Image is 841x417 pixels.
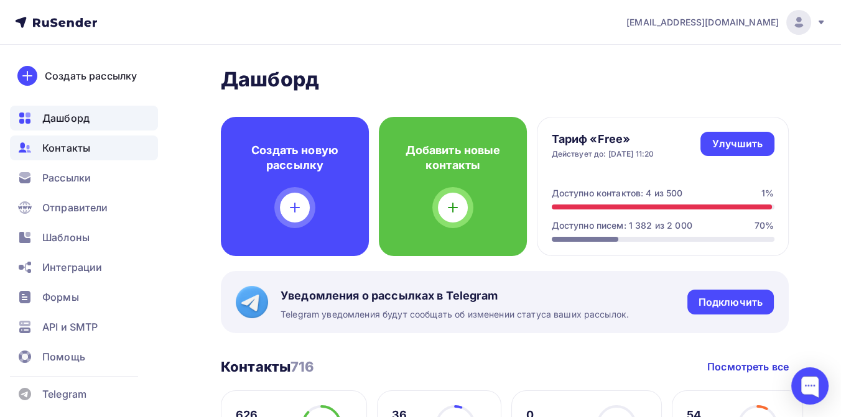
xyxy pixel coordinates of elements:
[552,149,654,159] div: Действует до: [DATE] 11:20
[281,308,629,321] span: Telegram уведомления будут сообщать об изменении статуса ваших рассылок.
[399,143,507,173] h4: Добавить новые контакты
[10,195,158,220] a: Отправители
[712,137,763,151] div: Улучшить
[42,260,102,275] span: Интеграции
[42,319,98,334] span: API и SMTP
[626,16,779,29] span: [EMAIL_ADDRESS][DOMAIN_NAME]
[552,187,683,199] div: Доступно контактов: 4 из 500
[552,219,692,232] div: Доступно писем: 1 382 из 2 000
[42,387,86,401] span: Telegram
[281,288,629,303] span: Уведомления о рассылках в Telegram
[42,170,91,185] span: Рассылки
[699,295,763,309] div: Подключить
[42,111,90,126] span: Дашборд
[10,225,158,250] a: Шаблоны
[10,165,158,190] a: Рассылки
[290,359,314,375] span: 716
[241,143,349,173] h4: Создать новую рассылку
[10,135,158,160] a: Контакты
[626,10,826,35] a: [EMAIL_ADDRESS][DOMAIN_NAME]
[42,140,90,155] span: Контакты
[755,219,774,232] div: 70%
[42,349,85,364] span: Помощь
[10,106,158,131] a: Дашборд
[10,285,158,309] a: Формы
[42,200,108,215] span: Отправители
[707,359,789,374] a: Посмотреть все
[221,358,315,375] h3: Контакты
[42,230,90,245] span: Шаблоны
[761,187,774,199] div: 1%
[552,132,654,147] h4: Тариф «Free»
[42,290,79,305] span: Формы
[45,68,137,83] div: Создать рассылку
[221,67,789,92] h2: Дашборд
